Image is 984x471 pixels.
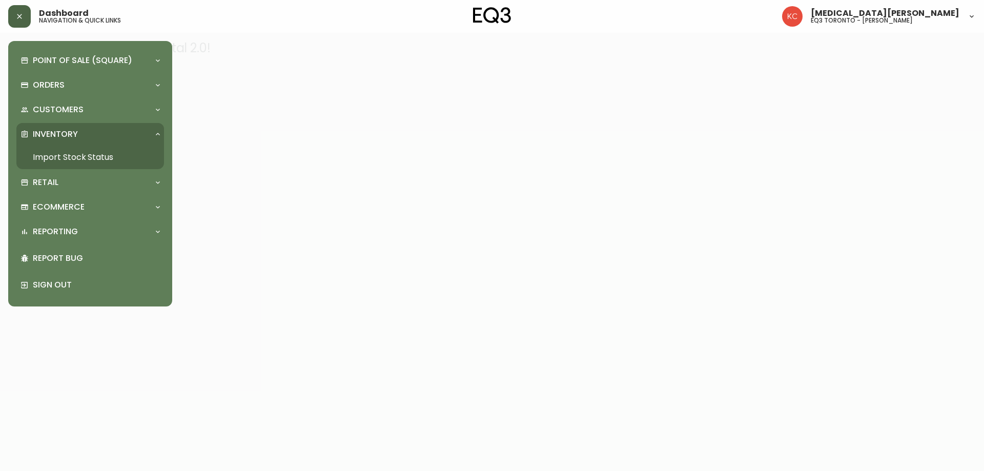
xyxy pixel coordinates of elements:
[33,79,65,91] p: Orders
[782,6,803,27] img: 6487344ffbf0e7f3b216948508909409
[473,7,511,24] img: logo
[16,98,164,121] div: Customers
[39,9,89,17] span: Dashboard
[16,49,164,72] div: Point of Sale (Square)
[33,55,132,66] p: Point of Sale (Square)
[811,9,959,17] span: [MEDICAL_DATA][PERSON_NAME]
[33,226,78,237] p: Reporting
[16,272,164,298] div: Sign Out
[16,171,164,194] div: Retail
[16,74,164,96] div: Orders
[16,220,164,243] div: Reporting
[33,253,160,264] p: Report Bug
[33,177,58,188] p: Retail
[33,279,160,291] p: Sign Out
[39,17,121,24] h5: navigation & quick links
[33,104,84,115] p: Customers
[16,196,164,218] div: Ecommerce
[16,245,164,272] div: Report Bug
[33,129,78,140] p: Inventory
[33,201,85,213] p: Ecommerce
[16,146,164,169] a: Import Stock Status
[16,123,164,146] div: Inventory
[811,17,913,24] h5: eq3 toronto - [PERSON_NAME]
